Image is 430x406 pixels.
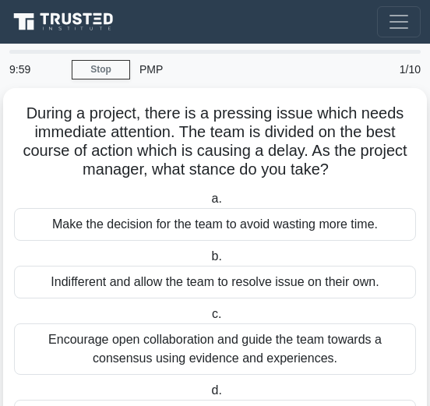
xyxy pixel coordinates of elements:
span: b. [212,249,222,263]
h5: During a project, there is a pressing issue which needs immediate attention. The team is divided ... [12,104,418,180]
div: Make the decision for the team to avoid wasting more time. [14,208,416,241]
span: d. [212,383,222,397]
span: a. [212,192,222,205]
button: Toggle navigation [377,6,421,37]
div: Encourage open collaboration and guide the team towards a consensus using evidence and experiences. [14,323,416,375]
div: Indifferent and allow the team to resolve issue on their own. [14,266,416,298]
div: 1/10 [358,54,430,85]
a: Stop [72,60,130,79]
div: PMP [130,54,358,85]
span: c. [212,307,221,320]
